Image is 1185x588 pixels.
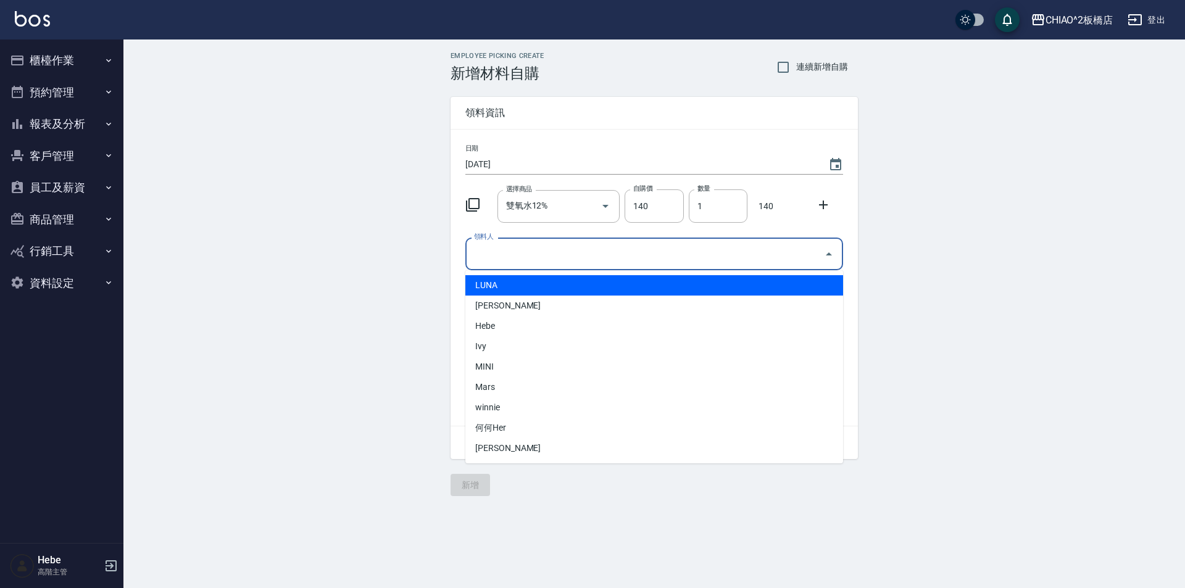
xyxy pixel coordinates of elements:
button: 員工及薪資 [5,172,118,204]
span: 連續新增自購 [796,60,848,73]
p: 140 [752,200,780,213]
button: 行銷工具 [5,235,118,267]
button: save [995,7,1020,32]
li: Mars [465,377,843,397]
h2: Employee Picking Create [451,52,544,60]
li: MINI [465,357,843,377]
p: 高階主管 [38,566,101,578]
img: Logo [15,11,50,27]
li: LUNA [465,275,843,296]
span: 領料資訊 [465,107,843,119]
li: Ivy [465,336,843,357]
button: 報表及分析 [5,108,118,140]
label: 選擇商品 [506,184,532,194]
img: Person [10,553,35,578]
button: 商品管理 [5,204,118,236]
button: 櫃檯作業 [5,44,118,77]
h5: Hebe [38,554,101,566]
button: 登出 [1123,9,1170,31]
li: Hebe [465,316,843,336]
h3: 新增材料自購 [451,65,544,82]
input: YYYY/MM/DD [465,154,816,175]
button: 預約管理 [5,77,118,109]
li: 何何Her [465,418,843,438]
button: 客戶管理 [5,140,118,172]
button: CHIAO^2板橋店 [1026,7,1118,33]
button: Close [819,244,839,264]
label: 日期 [465,144,478,153]
label: 領料人 [474,232,493,241]
label: 數量 [697,184,710,193]
li: [PERSON_NAME] [465,438,843,458]
button: Choose date, selected date is 2025-08-11 [821,150,850,180]
label: 自購價 [633,184,652,193]
button: 資料設定 [5,267,118,299]
button: Open [596,196,615,216]
div: CHIAO^2板橋店 [1046,12,1113,28]
div: 合計： 140 [451,426,858,459]
li: [PERSON_NAME] [465,296,843,316]
li: winnie [465,397,843,418]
